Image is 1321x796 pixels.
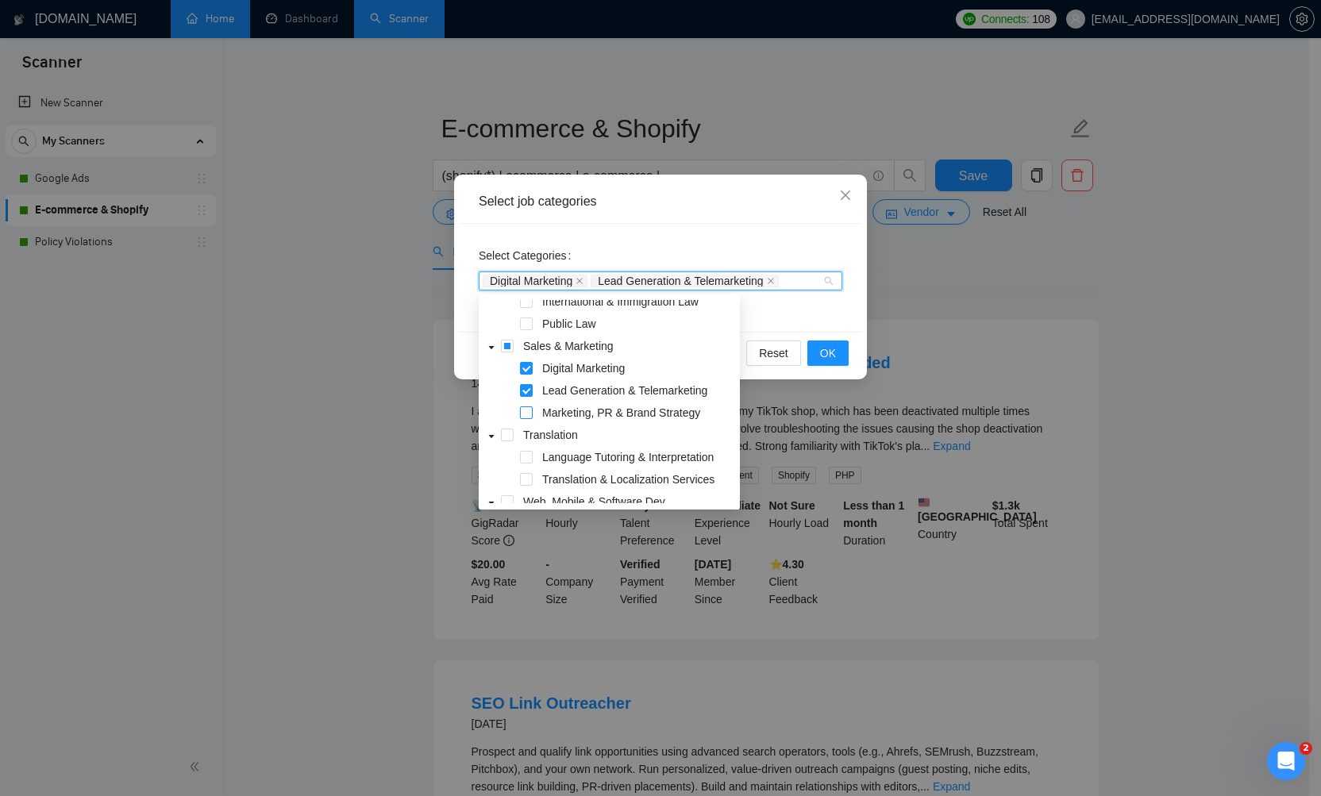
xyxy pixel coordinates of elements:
[490,275,572,286] span: Digital Marketing
[487,499,495,507] span: caret-down
[523,340,614,352] span: Sales & Marketing
[839,189,852,202] span: close
[539,292,737,311] span: International & Immigration Law
[479,243,577,268] label: Select Categories
[542,384,707,397] span: Lead Generation & Telemarketing
[520,336,737,356] span: Sales & Marketing
[820,344,836,362] span: OK
[539,359,737,378] span: Digital Marketing
[487,433,495,440] span: caret-down
[523,495,665,508] span: Web, Mobile & Software Dev
[782,275,785,287] input: Select Categories
[539,448,737,467] span: Language Tutoring & Interpretation
[1267,742,1305,780] iframe: Intercom live chat
[598,275,763,286] span: Lead Generation & Telemarketing
[520,492,737,511] span: Web, Mobile & Software Dev
[539,381,737,400] span: Lead Generation & Telemarketing
[487,344,495,352] span: caret-down
[479,193,842,210] div: Select job categories
[807,340,849,366] button: OK
[1300,742,1312,755] span: 2
[824,175,867,217] button: Close
[591,275,778,287] span: Lead Generation & Telemarketing
[576,277,583,285] span: close
[539,403,737,422] span: Marketing, PR & Brand Strategy
[542,317,596,330] span: Public Law
[767,277,775,285] span: close
[539,470,737,489] span: Translation & Localization Services
[523,429,578,441] span: Translation
[759,344,788,362] span: Reset
[542,451,714,463] span: Language Tutoring & Interpretation
[542,362,625,375] span: Digital Marketing
[746,340,801,366] button: Reset
[542,295,699,308] span: International & Immigration Law
[542,473,714,486] span: Translation & Localization Services
[520,425,737,444] span: Translation
[539,314,737,333] span: Public Law
[542,406,700,419] span: Marketing, PR & Brand Strategy
[483,275,587,287] span: Digital Marketing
